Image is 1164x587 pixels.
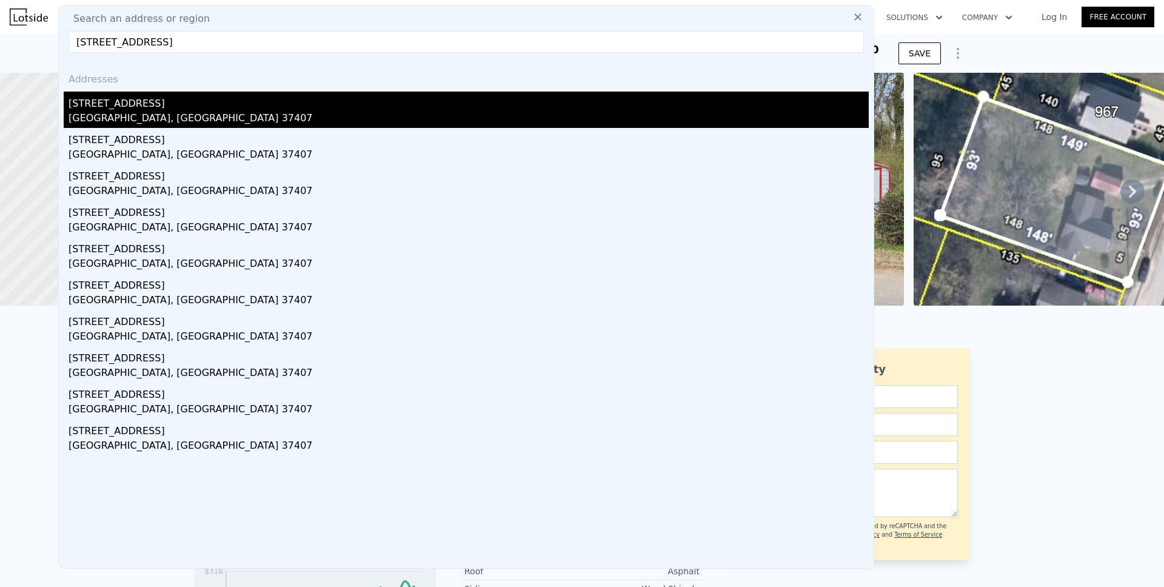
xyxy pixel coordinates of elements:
[69,273,869,293] div: [STREET_ADDRESS]
[69,184,869,201] div: [GEOGRAPHIC_DATA], [GEOGRAPHIC_DATA] 37407
[69,310,869,329] div: [STREET_ADDRESS]
[69,111,869,128] div: [GEOGRAPHIC_DATA], [GEOGRAPHIC_DATA] 37407
[69,147,869,164] div: [GEOGRAPHIC_DATA], [GEOGRAPHIC_DATA] 37407
[69,257,869,273] div: [GEOGRAPHIC_DATA], [GEOGRAPHIC_DATA] 37407
[877,7,952,29] button: Solutions
[69,366,869,383] div: [GEOGRAPHIC_DATA], [GEOGRAPHIC_DATA] 37407
[1082,7,1154,27] a: Free Account
[69,329,869,346] div: [GEOGRAPHIC_DATA], [GEOGRAPHIC_DATA] 37407
[69,237,869,257] div: [STREET_ADDRESS]
[582,565,700,577] div: Asphalt
[69,201,869,220] div: [STREET_ADDRESS]
[464,565,582,577] div: Roof
[946,41,970,65] button: Show Options
[69,92,869,111] div: [STREET_ADDRESS]
[69,383,869,402] div: [STREET_ADDRESS]
[894,531,942,538] a: Terms of Service
[64,12,210,26] span: Search an address or region
[69,164,869,184] div: [STREET_ADDRESS]
[1027,11,1082,23] a: Log In
[64,62,869,92] div: Addresses
[69,419,869,438] div: [STREET_ADDRESS]
[952,7,1022,29] button: Company
[69,128,869,147] div: [STREET_ADDRESS]
[69,31,864,53] input: Enter an address, city, region, neighborhood or zip code
[204,567,223,575] tspan: $318
[69,346,869,366] div: [STREET_ADDRESS]
[69,220,869,237] div: [GEOGRAPHIC_DATA], [GEOGRAPHIC_DATA] 37407
[69,293,869,310] div: [GEOGRAPHIC_DATA], [GEOGRAPHIC_DATA] 37407
[10,8,48,25] img: Lotside
[69,438,869,455] div: [GEOGRAPHIC_DATA], [GEOGRAPHIC_DATA] 37407
[898,42,941,64] button: SAVE
[69,402,869,419] div: [GEOGRAPHIC_DATA], [GEOGRAPHIC_DATA] 37407
[818,522,958,548] div: This site is protected by reCAPTCHA and the Google and apply.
